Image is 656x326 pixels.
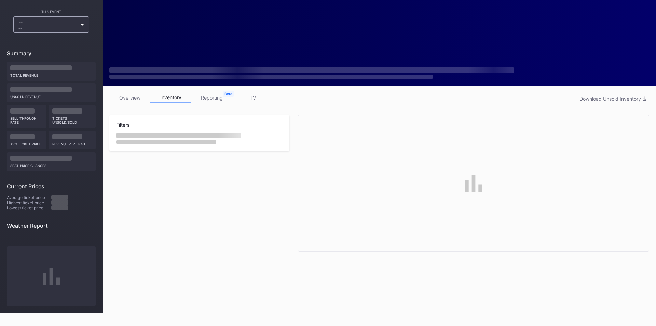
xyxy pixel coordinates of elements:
[10,70,92,77] div: Total Revenue
[10,92,92,99] div: Unsold Revenue
[232,92,273,103] a: TV
[7,183,96,190] div: Current Prices
[576,94,649,103] button: Download Unsold Inventory
[7,195,51,200] div: Average ticket price
[52,139,93,146] div: Revenue per ticket
[191,92,232,103] a: reporting
[10,139,43,146] div: Avg ticket price
[7,205,51,210] div: Lowest ticket price
[579,96,646,102] div: Download Unsold Inventory
[7,10,96,14] div: This Event
[52,114,93,125] div: Tickets Unsold/Sold
[7,200,51,205] div: Highest ticket price
[7,50,96,57] div: Summary
[10,114,43,125] div: Sell Through Rate
[18,26,77,30] div: --
[7,222,96,229] div: Weather Report
[150,92,191,103] a: inventory
[109,92,150,103] a: overview
[18,19,77,30] div: --
[10,161,92,168] div: seat price changes
[116,122,283,128] div: Filters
